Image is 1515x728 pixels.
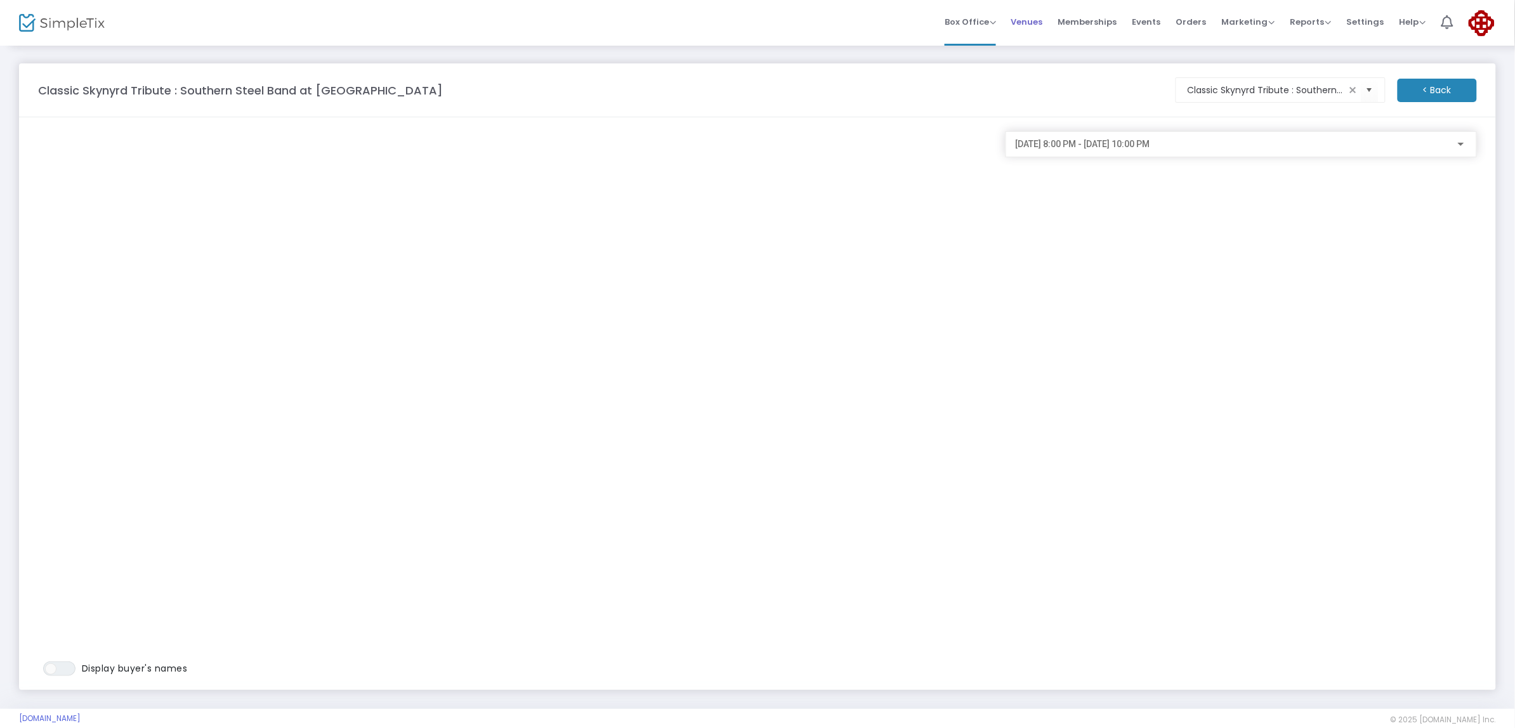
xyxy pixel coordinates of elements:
[82,662,188,675] span: Display buyer's names
[1188,84,1346,97] input: Select an event
[1391,715,1496,725] span: © 2025 [DOMAIN_NAME] Inc.
[1176,6,1207,38] span: Orders
[1346,82,1361,98] span: clear
[1400,16,1426,28] span: Help
[1361,77,1379,103] button: Select
[1016,139,1150,149] span: [DATE] 8:00 PM - [DATE] 10:00 PM
[38,131,994,661] iframe: seating chart
[1011,6,1043,38] span: Venues
[945,16,996,28] span: Box Office
[38,82,443,99] m-panel-title: Classic Skynyrd Tribute : Southern Steel Band at [GEOGRAPHIC_DATA]
[1132,6,1161,38] span: Events
[1347,6,1384,38] span: Settings
[1222,16,1275,28] span: Marketing
[1058,6,1117,38] span: Memberships
[1290,16,1332,28] span: Reports
[19,713,81,724] a: [DOMAIN_NAME]
[1398,79,1477,102] m-button: < Back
